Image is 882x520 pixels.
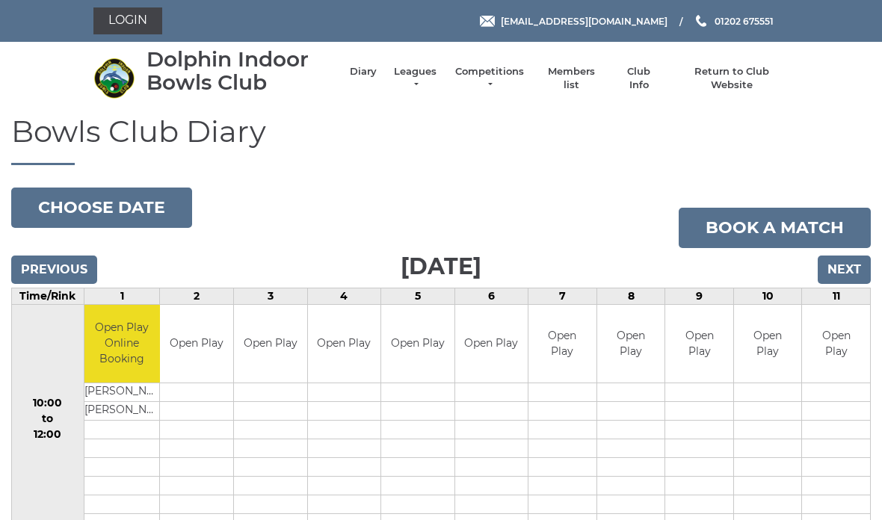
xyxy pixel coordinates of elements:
td: Open Play [455,305,528,383]
h1: Bowls Club Diary [11,115,871,165]
a: Diary [350,65,377,78]
div: Dolphin Indoor Bowls Club [147,48,335,94]
button: Choose date [11,188,192,228]
td: Open Play [802,305,870,383]
td: Open Play [308,305,381,383]
span: 01202 675551 [715,15,774,26]
a: Competitions [454,65,525,92]
td: Time/Rink [12,288,84,304]
td: 3 [233,288,307,304]
td: 4 [307,288,381,304]
td: 6 [454,288,528,304]
td: 11 [802,288,871,304]
a: Return to Club Website [676,65,789,92]
td: Open Play [665,305,733,383]
td: Open Play Online Booking [84,305,160,383]
td: Open Play [234,305,307,383]
td: 8 [596,288,665,304]
td: 5 [381,288,455,304]
img: Email [480,16,495,27]
a: Leagues [392,65,439,92]
a: Login [93,7,162,34]
td: Open Play [734,305,802,383]
td: Open Play [160,305,233,383]
img: Phone us [696,15,706,27]
a: Book a match [679,208,871,248]
td: 1 [84,288,160,304]
a: Email [EMAIL_ADDRESS][DOMAIN_NAME] [480,14,667,28]
td: [PERSON_NAME] [84,383,160,402]
a: Members list [540,65,602,92]
span: [EMAIL_ADDRESS][DOMAIN_NAME] [501,15,667,26]
td: Open Play [597,305,665,383]
td: Open Play [381,305,454,383]
td: 9 [665,288,734,304]
input: Next [818,256,871,284]
input: Previous [11,256,97,284]
td: 2 [160,288,234,304]
a: Phone us 01202 675551 [694,14,774,28]
img: Dolphin Indoor Bowls Club [93,58,135,99]
td: 7 [528,288,597,304]
td: Open Play [528,305,596,383]
a: Club Info [617,65,661,92]
td: [PERSON_NAME] [84,402,160,421]
td: 10 [733,288,802,304]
